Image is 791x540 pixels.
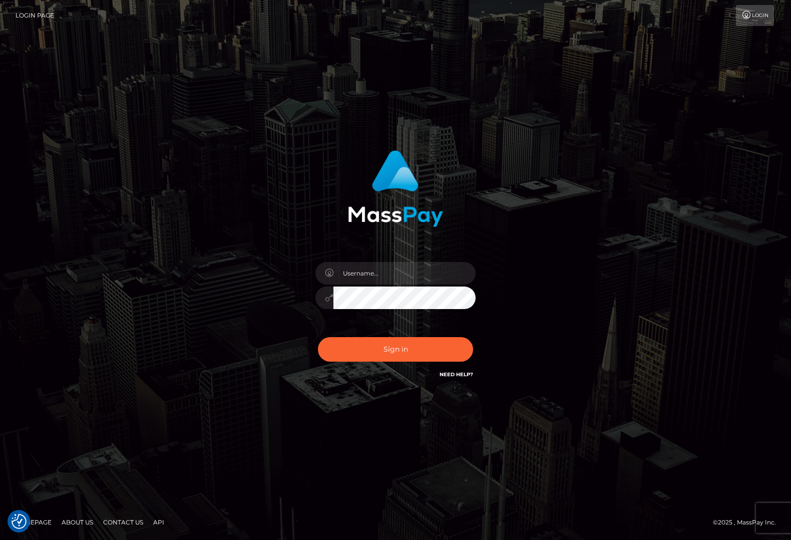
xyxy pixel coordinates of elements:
[333,262,476,285] input: Username...
[58,514,97,530] a: About Us
[99,514,147,530] a: Contact Us
[713,517,783,528] div: © 2025 , MassPay Inc.
[736,5,774,26] a: Login
[12,514,27,529] button: Consent Preferences
[440,371,473,378] a: Need Help?
[12,514,27,529] img: Revisit consent button
[16,5,54,26] a: Login Page
[318,337,473,362] button: Sign in
[149,514,168,530] a: API
[11,514,56,530] a: Homepage
[348,150,443,227] img: MassPay Login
